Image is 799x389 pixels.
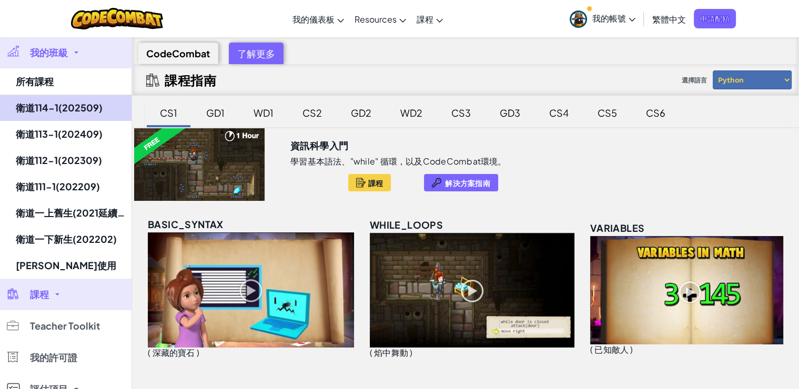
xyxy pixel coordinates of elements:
[570,11,587,28] img: avatar
[30,353,77,362] span: 我的許可證
[594,344,629,355] span: 已知敵人
[590,344,593,355] span: (
[489,100,531,125] div: GD3
[355,14,397,25] span: Resources
[349,5,411,33] a: Resources
[368,179,383,187] span: 課程
[410,347,412,358] span: )
[292,14,335,25] span: 我的儀表板
[348,174,391,191] button: 課程
[635,100,676,125] div: CS6
[441,100,481,125] div: CS3
[292,100,332,125] div: CS2
[445,179,490,187] span: 解決方案指南
[149,100,188,125] div: CS1
[229,43,284,64] div: 了解更多
[243,100,284,125] div: WD1
[587,100,628,125] div: CS5
[590,236,783,344] img: variables_unlocked.png
[138,43,218,64] div: CodeCombat
[411,5,448,33] a: 課程
[417,14,433,25] span: 課程
[694,9,736,28] a: 申請配額
[592,13,635,24] span: 我的帳號
[287,5,349,33] a: 我的儀表板
[374,347,408,358] span: 焰中舞動
[424,174,498,191] button: 解決方案指南
[370,219,443,231] span: while_loops
[590,222,645,234] span: variables
[71,8,163,29] img: CodeCombat logo
[370,233,574,347] img: while_loops_unlocked.png
[652,14,686,25] span: 繁體中文
[564,2,641,35] a: 我的帳號
[165,73,216,87] h2: 課程指南
[30,321,100,331] span: Teacher Toolkit
[390,100,433,125] div: WD2
[290,156,507,167] p: 學習基本語法、"while" 循環，以及CodeCombat環境。
[30,48,68,57] span: 我的班級
[197,347,199,358] span: )
[370,347,372,358] span: (
[539,100,579,125] div: CS4
[647,5,691,33] a: 繁體中文
[196,100,235,125] div: GD1
[630,344,633,355] span: )
[30,290,49,299] span: 課程
[146,74,159,87] img: IconCurriculumGuide.svg
[148,347,150,358] span: (
[290,138,348,153] h3: 資訊科學入門
[148,232,354,347] img: basic_syntax_unlocked.png
[152,347,195,358] span: 深藏的寶石
[340,100,382,125] div: GD2
[677,73,711,88] span: 選擇語言
[148,218,224,230] span: basic_syntax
